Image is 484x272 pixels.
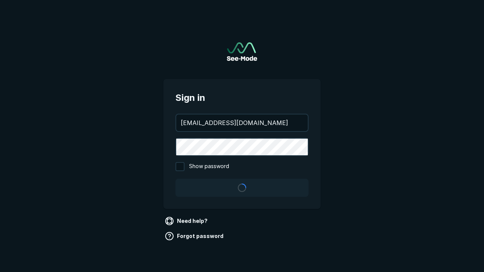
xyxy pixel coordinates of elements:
span: Show password [189,162,229,171]
a: Need help? [163,215,211,227]
a: Forgot password [163,230,226,242]
a: Go to sign in [227,42,257,61]
input: your@email.com [176,114,308,131]
img: See-Mode Logo [227,42,257,61]
span: Sign in [175,91,309,105]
